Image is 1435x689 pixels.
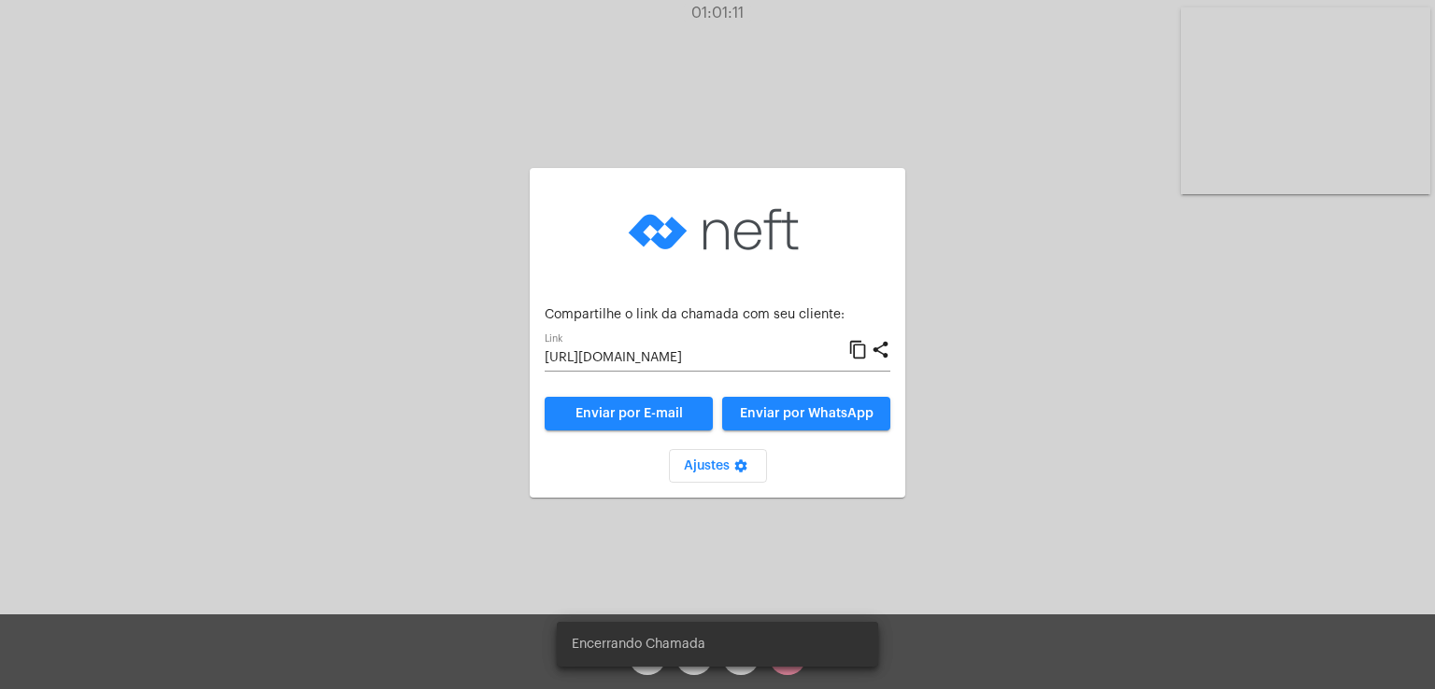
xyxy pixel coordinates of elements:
span: Encerrando Chamada [572,635,705,654]
p: Compartilhe o link da chamada com seu cliente: [545,308,890,322]
span: Enviar por WhatsApp [740,407,874,420]
mat-icon: share [871,339,890,361]
button: Enviar por WhatsApp [722,397,890,430]
a: Enviar por E-mail [545,397,713,430]
mat-icon: content_copy [848,339,868,361]
button: Ajustes [669,449,767,483]
img: logo-neft-novo-2.png [624,183,811,276]
mat-icon: settings [730,458,752,481]
span: Enviar por E-mail [575,407,683,420]
span: Ajustes [684,459,752,472]
span: 01:01:11 [691,6,744,21]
